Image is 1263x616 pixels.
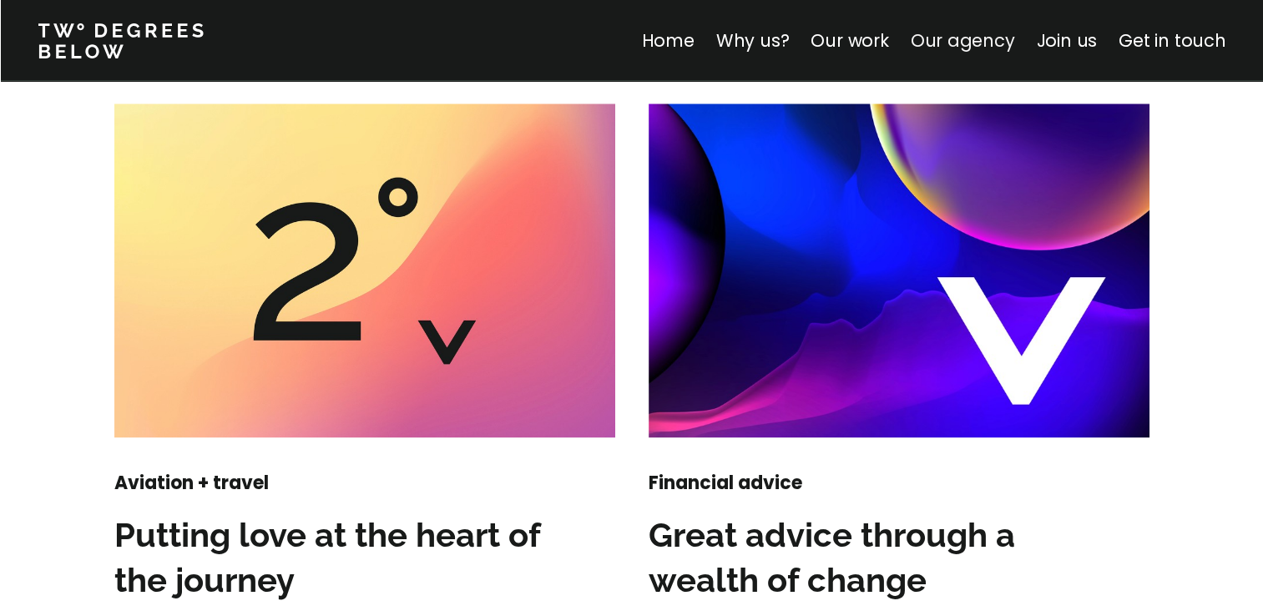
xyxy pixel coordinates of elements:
[910,28,1014,53] a: Our agency
[114,512,540,603] h3: Putting love at the heart of the journey
[715,28,789,53] a: Why us?
[1036,28,1097,53] a: Join us
[649,471,974,496] h4: Financial advice
[649,512,1074,603] h3: Great advice through a wealth of change
[641,28,694,53] a: Home
[811,28,888,53] a: Our work
[1119,28,1225,53] a: Get in touch
[114,471,440,496] h4: Aviation + travel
